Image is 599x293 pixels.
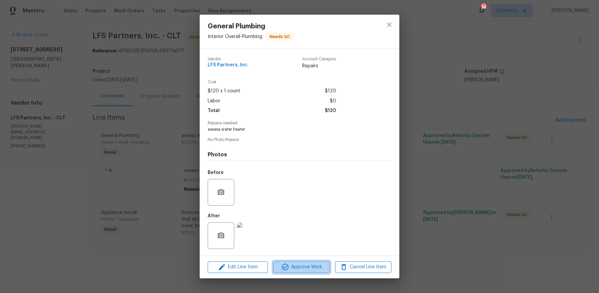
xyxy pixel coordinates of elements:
span: Edit Line Item [210,263,266,271]
span: Account Category [302,57,336,61]
h5: Before [208,170,224,175]
span: $120 x 1 count [208,86,240,96]
span: $120 [325,106,336,116]
span: Repairs [302,63,336,69]
span: Cost [208,80,336,84]
div: 34 [481,4,486,11]
button: close [381,17,397,33]
span: Interior Overall - Plumbing [208,34,262,39]
h4: Photos [208,151,391,158]
button: Edit Line Item [208,261,268,273]
span: $120 [325,86,336,96]
span: No Photo Reason [208,138,391,142]
span: Needs QC [267,33,293,40]
span: Labor [208,96,220,106]
span: General Plumbing [208,23,294,30]
span: assess water heater [208,127,373,132]
span: Approve Work [275,263,327,271]
span: $0 [330,96,336,106]
h5: After [208,214,220,218]
span: Repairs needed [208,121,391,125]
span: Vendor [208,57,249,61]
button: Cancel Line Item [335,261,391,273]
span: LFS Partners, Inc. [208,63,249,68]
span: Total [208,106,220,116]
button: Approve Work [273,261,329,273]
span: Cancel Line Item [337,263,389,271]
